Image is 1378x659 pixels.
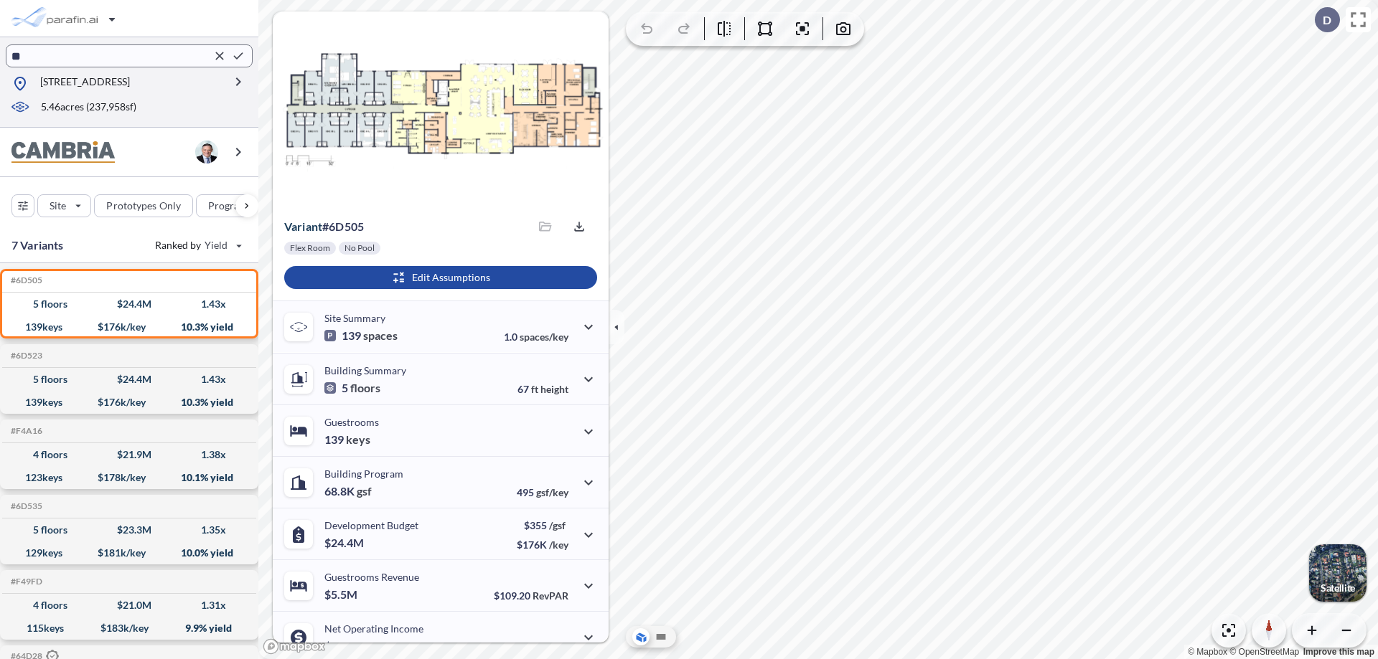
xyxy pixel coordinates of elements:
p: $109.20 [494,589,568,602]
span: spaces/key [520,331,568,343]
p: D [1323,14,1331,27]
p: Satellite [1321,582,1355,594]
p: $355 [517,519,568,531]
p: # 6d505 [284,219,364,234]
img: Switcher Image [1309,544,1367,602]
p: Net Operating Income [324,622,423,635]
h5: Click to copy the code [8,351,42,361]
a: Mapbox homepage [263,638,326,655]
p: 1.0 [504,331,568,343]
p: Edit Assumptions [412,270,490,285]
span: gsf [357,484,372,498]
span: gsf/key [536,486,568,498]
button: Ranked by Yield [144,234,251,257]
button: Site Plan [652,628,670,645]
span: keys [346,432,370,447]
span: margin [537,641,568,653]
button: Prototypes Only [94,194,193,217]
h5: Click to copy the code [8,501,42,511]
p: 67 [517,383,568,395]
p: 68.8K [324,484,372,498]
img: BrandImage [11,141,115,163]
h5: Click to copy the code [8,577,42,587]
span: floors [350,381,380,395]
p: Guestrooms [324,416,379,428]
p: 5.46 acres ( 237,958 sf) [41,100,136,115]
span: Variant [284,219,322,233]
span: /gsf [549,519,566,531]
span: RevPAR [533,589,568,602]
button: Site [37,194,91,217]
h5: Click to copy the code [8,275,42,285]
h5: Click to copy the code [8,426,42,436]
button: Switcher ImageSatellite [1309,544,1367,602]
p: Site Summary [324,312,385,324]
button: Aerial View [632,628,650,645]
p: $24.4M [324,536,366,550]
a: Improve this map [1303,647,1374,657]
p: No Pool [344,242,375,254]
img: user logo [195,141,218,163]
button: Edit Assumptions [284,266,597,289]
button: Program [196,194,273,217]
p: $5.5M [324,587,360,602]
p: 495 [517,486,568,498]
span: /key [549,539,568,551]
p: 45.0% [507,641,568,653]
p: Prototypes Only [106,199,181,213]
p: Guestrooms Revenue [324,571,419,583]
span: Yield [205,238,228,252]
p: Flex Room [290,242,330,254]
a: OpenStreetMap [1229,647,1299,657]
span: height [540,383,568,395]
p: 7 Variants [11,237,64,254]
p: Development Budget [324,519,418,531]
span: ft [531,383,538,395]
a: Mapbox [1188,647,1227,657]
p: Site [50,199,66,213]
p: 5 [324,381,380,395]
p: [STREET_ADDRESS] [40,75,130,93]
p: 139 [324,432,370,447]
span: spaces [363,328,398,343]
p: $176K [517,539,568,551]
p: $2.5M [324,639,360,653]
p: Building Summary [324,364,406,376]
p: 139 [324,328,398,343]
p: Program [208,199,248,213]
p: Building Program [324,468,403,480]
